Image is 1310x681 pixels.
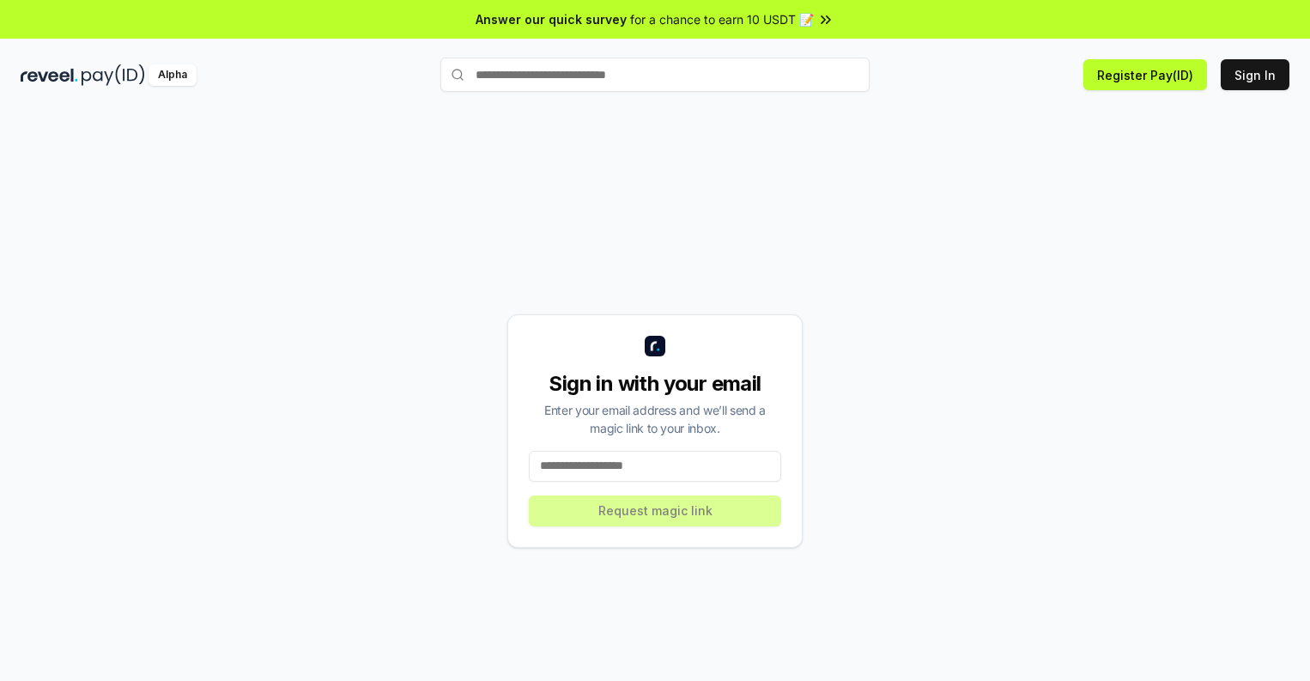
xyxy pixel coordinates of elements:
button: Register Pay(ID) [1083,59,1207,90]
button: Sign In [1221,59,1289,90]
span: Answer our quick survey [476,10,627,28]
img: reveel_dark [21,64,78,86]
div: Alpha [149,64,197,86]
span: for a chance to earn 10 USDT 📝 [630,10,814,28]
img: logo_small [645,336,665,356]
div: Sign in with your email [529,370,781,398]
img: pay_id [82,64,145,86]
div: Enter your email address and we’ll send a magic link to your inbox. [529,401,781,437]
